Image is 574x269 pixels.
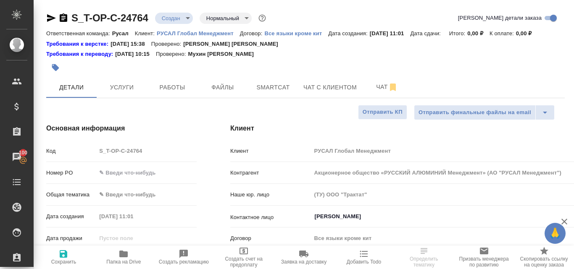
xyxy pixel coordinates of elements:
span: Отправить финальные файлы на email [419,108,531,118]
button: Нормальный [204,15,242,22]
p: Дата сдачи: [410,30,442,37]
h4: Основная информация [46,123,197,133]
button: Сохранить [34,245,94,269]
p: Договор [230,234,311,243]
button: Добавить тэг [46,58,65,77]
span: Чат с клиентом [303,82,357,93]
span: Файлы [203,82,243,93]
span: Папка на Drive [106,259,141,265]
p: Все языки кроме кит [264,30,328,37]
input: Пустое поле [96,232,170,244]
p: [DATE] 10:15 [115,50,156,58]
svg: Отписаться [388,82,398,92]
input: ✎ Введи что-нибудь [96,167,197,179]
span: Добавить Todo [347,259,381,265]
p: Русал [112,30,135,37]
div: ✎ Введи что-нибудь [99,191,187,199]
p: Дата создания: [328,30,369,37]
h4: Клиент [230,123,565,133]
span: Работы [152,82,192,93]
p: Клиент: [135,30,157,37]
span: Услуги [102,82,142,93]
div: Нажми, чтобы открыть папку с инструкцией [46,40,111,48]
span: 100 [14,149,33,157]
a: Все языки кроме кит [264,29,328,37]
p: Ответственная команда: [46,30,112,37]
p: Проверено: [156,50,188,58]
div: Создан [155,13,193,24]
p: Клиент [230,147,311,155]
p: Дата создания [46,212,96,221]
input: Пустое поле [96,210,170,222]
span: Отправить КП [363,107,403,117]
input: Пустое поле [96,145,197,157]
button: Призвать менеджера по развитию [454,245,514,269]
p: Общая тематика [46,191,96,199]
p: Мухин [PERSON_NAME] [188,50,260,58]
p: РУСАЛ Глобал Менеджмент [157,30,240,37]
button: Папка на Drive [94,245,154,269]
p: Итого: [449,30,467,37]
button: Скопировать ссылку для ЯМессенджера [46,13,56,23]
button: Отправить КП [358,105,407,120]
p: Наше юр. лицо [230,191,311,199]
button: Создать рекламацию [154,245,214,269]
a: S_T-OP-C-24764 [71,12,148,24]
a: Требования к переводу: [46,50,115,58]
span: Сохранить [51,259,76,265]
a: РУСАЛ Глобал Менеджмент [157,29,240,37]
div: Нажми, чтобы открыть папку с инструкцией [46,50,115,58]
a: Требования к верстке: [46,40,111,48]
span: [PERSON_NAME] детали заказа [458,14,542,22]
p: Договор: [240,30,265,37]
button: Доп статусы указывают на важность/срочность заказа [257,13,268,24]
div: Создан [200,13,252,24]
p: Дата продажи [46,234,96,243]
span: Определить тематику [399,256,449,268]
span: Заявка на доставку [281,259,326,265]
span: Детали [51,82,92,93]
button: Отправить финальные файлы на email [414,105,536,120]
a: 100 [2,146,32,167]
p: Контрагент [230,169,311,177]
span: Smartcat [253,82,293,93]
button: Скопировать ссылку на оценку заказа [514,245,574,269]
p: [PERSON_NAME] [PERSON_NAME] [183,40,284,48]
span: Призвать менеджера по развитию [459,256,509,268]
p: Код [46,147,96,155]
p: [DATE] 11:01 [370,30,411,37]
div: split button [414,105,555,120]
span: Создать счет на предоплату [219,256,269,268]
button: Скопировать ссылку [58,13,68,23]
button: Добавить Todo [334,245,394,269]
p: Проверено: [151,40,184,48]
p: Контактное лицо [230,213,311,222]
span: Скопировать ссылку на оценку заказа [519,256,569,268]
button: Создан [159,15,183,22]
button: Заявка на доставку [274,245,334,269]
p: Номер PO [46,169,96,177]
span: 🙏 [548,225,562,242]
span: Чат [367,82,407,92]
button: Создать счет на предоплату [214,245,274,269]
div: ✎ Введи что-нибудь [96,188,197,202]
p: К оплате: [490,30,516,37]
p: [DATE] 15:38 [111,40,151,48]
span: Создать рекламацию [159,259,209,265]
p: 0,00 ₽ [467,30,490,37]
button: 🙏 [545,223,566,244]
button: Определить тематику [394,245,454,269]
p: 0,00 ₽ [516,30,538,37]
